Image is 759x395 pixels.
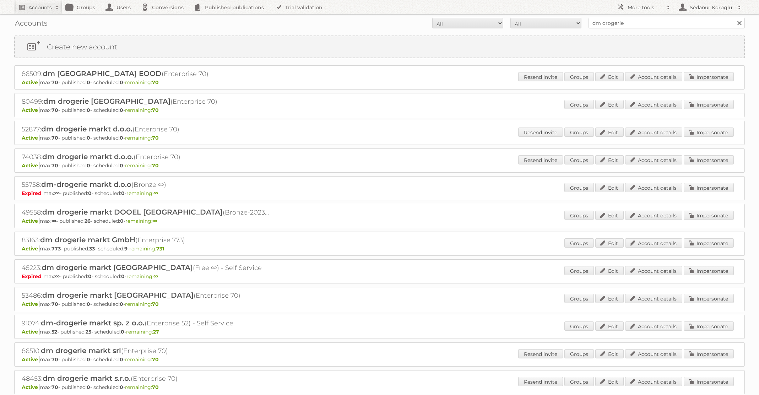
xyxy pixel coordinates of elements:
[51,384,58,390] strong: 70
[22,356,737,363] p: max: - published: - scheduled: -
[22,190,43,196] span: Expired
[51,218,56,224] strong: ∞
[87,107,90,113] strong: 0
[28,4,52,11] h2: Accounts
[51,245,61,252] strong: 773
[22,245,40,252] span: Active
[684,211,734,220] a: Impersonate
[121,329,124,335] strong: 0
[51,79,58,86] strong: 70
[42,291,194,299] span: dm drogerie markt [GEOGRAPHIC_DATA]
[22,291,270,300] h2: 53486: (Enterprise 70)
[89,245,95,252] strong: 33
[22,69,270,79] h2: 86509: (Enterprise 70)
[88,273,92,280] strong: 0
[87,356,90,363] strong: 0
[42,208,223,216] span: dm drogerie markt DOOEL [GEOGRAPHIC_DATA]
[625,100,682,109] a: Account details
[518,155,563,164] a: Resend invite
[43,97,170,105] span: dm drogerie [GEOGRAPHIC_DATA]
[55,273,60,280] strong: ∞
[564,266,594,275] a: Groups
[41,319,145,327] span: dm-drogerie markt sp. z o.o.
[564,377,594,386] a: Groups
[125,135,159,141] span: remaining:
[152,135,159,141] strong: 70
[22,208,270,217] h2: 49558: (Bronze-2023 ∞)
[43,374,131,383] span: dm drogerie markt s.r.o.
[87,384,90,390] strong: 0
[22,374,270,383] h2: 48453: (Enterprise 70)
[87,135,90,141] strong: 0
[51,135,58,141] strong: 70
[22,218,737,224] p: max: - published: - scheduled: -
[625,155,682,164] a: Account details
[684,72,734,81] a: Impersonate
[595,183,624,192] a: Edit
[595,155,624,164] a: Edit
[152,79,159,86] strong: 70
[595,238,624,248] a: Edit
[152,162,159,169] strong: 70
[41,180,131,189] span: dm-drogerie markt d.o.o
[22,245,737,252] p: max: - published: - scheduled: -
[126,273,158,280] span: remaining:
[125,301,159,307] span: remaining:
[85,218,91,224] strong: 26
[152,218,157,224] strong: ∞
[684,294,734,303] a: Impersonate
[595,100,624,109] a: Edit
[518,349,563,358] a: Resend invite
[595,128,624,137] a: Edit
[120,107,123,113] strong: 0
[22,97,270,106] h2: 80499: (Enterprise 70)
[22,107,737,113] p: max: - published: - scheduled: -
[22,329,40,335] span: Active
[684,128,734,137] a: Impersonate
[22,79,737,86] p: max: - published: - scheduled: -
[625,183,682,192] a: Account details
[564,349,594,358] a: Groups
[120,218,124,224] strong: 0
[22,190,737,196] p: max: - published: - scheduled: -
[120,301,123,307] strong: 0
[22,273,737,280] p: max: - published: - scheduled: -
[22,162,40,169] span: Active
[86,329,91,335] strong: 25
[625,266,682,275] a: Account details
[564,321,594,331] a: Groups
[125,79,159,86] span: remaining:
[22,329,737,335] p: max: - published: - scheduled: -
[518,128,563,137] a: Resend invite
[153,273,158,280] strong: ∞
[595,321,624,331] a: Edit
[564,100,594,109] a: Groups
[120,135,123,141] strong: 0
[51,356,58,363] strong: 70
[518,377,563,386] a: Resend invite
[625,321,682,331] a: Account details
[684,238,734,248] a: Impersonate
[125,384,159,390] span: remaining:
[153,329,159,335] strong: 27
[684,100,734,109] a: Impersonate
[152,356,159,363] strong: 70
[628,4,663,11] h2: More tools
[684,349,734,358] a: Impersonate
[22,263,270,272] h2: 45223: (Free ∞) - Self Service
[40,236,135,244] span: dm drogerie markt GmbH
[564,155,594,164] a: Groups
[625,238,682,248] a: Account details
[625,294,682,303] a: Account details
[22,125,270,134] h2: 52877: (Enterprise 70)
[22,79,40,86] span: Active
[595,349,624,358] a: Edit
[87,301,90,307] strong: 0
[125,162,159,169] span: remaining:
[22,162,737,169] p: max: - published: - scheduled: -
[51,107,58,113] strong: 70
[120,79,123,86] strong: 0
[125,107,159,113] span: remaining:
[42,152,134,161] span: dm drogerie markt d.o.o.
[41,125,132,133] span: dm drogerie markt d.o.o.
